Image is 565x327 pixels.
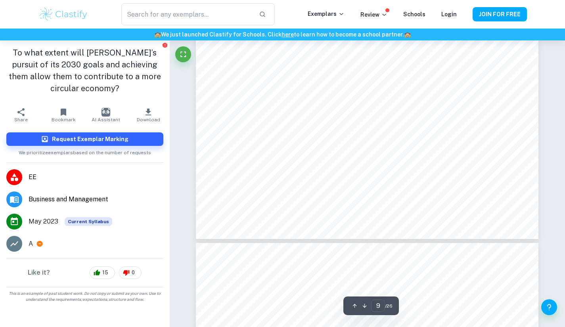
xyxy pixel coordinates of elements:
span: Download [137,117,160,122]
button: AI Assistant [85,104,127,126]
h6: Request Exemplar Marking [52,135,128,143]
h6: Like it? [28,268,50,277]
h6: We just launched Clastify for Schools. Click to learn how to become a school partner. [2,30,563,39]
button: Download [127,104,170,126]
span: 15 [98,269,113,277]
span: We prioritize exemplars based on the number of requests [19,146,151,156]
div: 15 [90,266,115,279]
span: May 2023 [29,217,58,226]
button: JOIN FOR FREE [473,7,527,21]
h1: To what extent will [PERSON_NAME]’s pursuit of its 2030 goals and achieving them allow them to co... [6,47,163,94]
span: Bookmark [52,117,76,122]
button: Help and Feedback [541,299,557,315]
a: here [282,31,294,38]
button: Fullscreen [175,46,191,62]
span: This is an example of past student work. Do not copy or submit as your own. Use to understand the... [3,291,167,302]
span: 0 [127,269,139,277]
button: Report issue [162,42,168,48]
div: 0 [119,266,142,279]
button: Bookmark [42,104,85,126]
img: AI Assistant [102,108,110,117]
input: Search for any exemplars... [121,3,252,25]
p: Exemplars [308,10,345,18]
button: Request Exemplar Marking [6,132,163,146]
span: Share [14,117,28,122]
img: Clastify logo [38,6,89,22]
span: 🏫 [154,31,161,38]
span: Business and Management [29,195,163,204]
p: A [29,239,33,249]
span: 🏫 [404,31,411,38]
a: Schools [403,11,425,17]
span: AI Assistant [92,117,120,122]
span: Current Syllabus [65,217,112,226]
span: / 26 [385,302,393,310]
p: Review [360,10,387,19]
a: Login [441,11,457,17]
span: EE [29,172,163,182]
div: This exemplar is based on the current syllabus. Feel free to refer to it for inspiration/ideas wh... [65,217,112,226]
